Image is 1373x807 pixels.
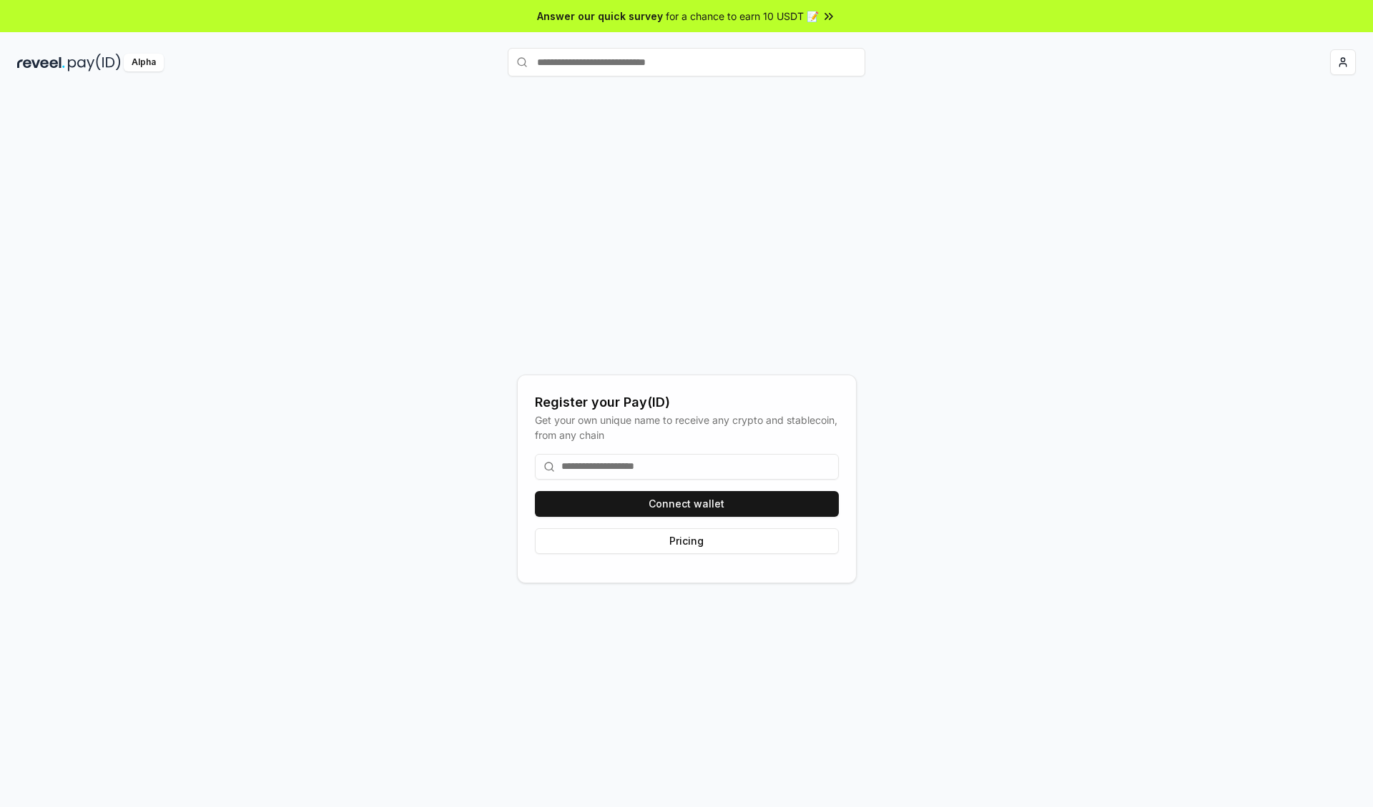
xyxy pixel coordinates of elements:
button: Pricing [535,528,839,554]
span: Answer our quick survey [537,9,663,24]
span: for a chance to earn 10 USDT 📝 [666,9,819,24]
div: Get your own unique name to receive any crypto and stablecoin, from any chain [535,412,839,442]
button: Connect wallet [535,491,839,517]
div: Alpha [124,54,164,71]
img: reveel_dark [17,54,65,71]
img: pay_id [68,54,121,71]
div: Register your Pay(ID) [535,392,839,412]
